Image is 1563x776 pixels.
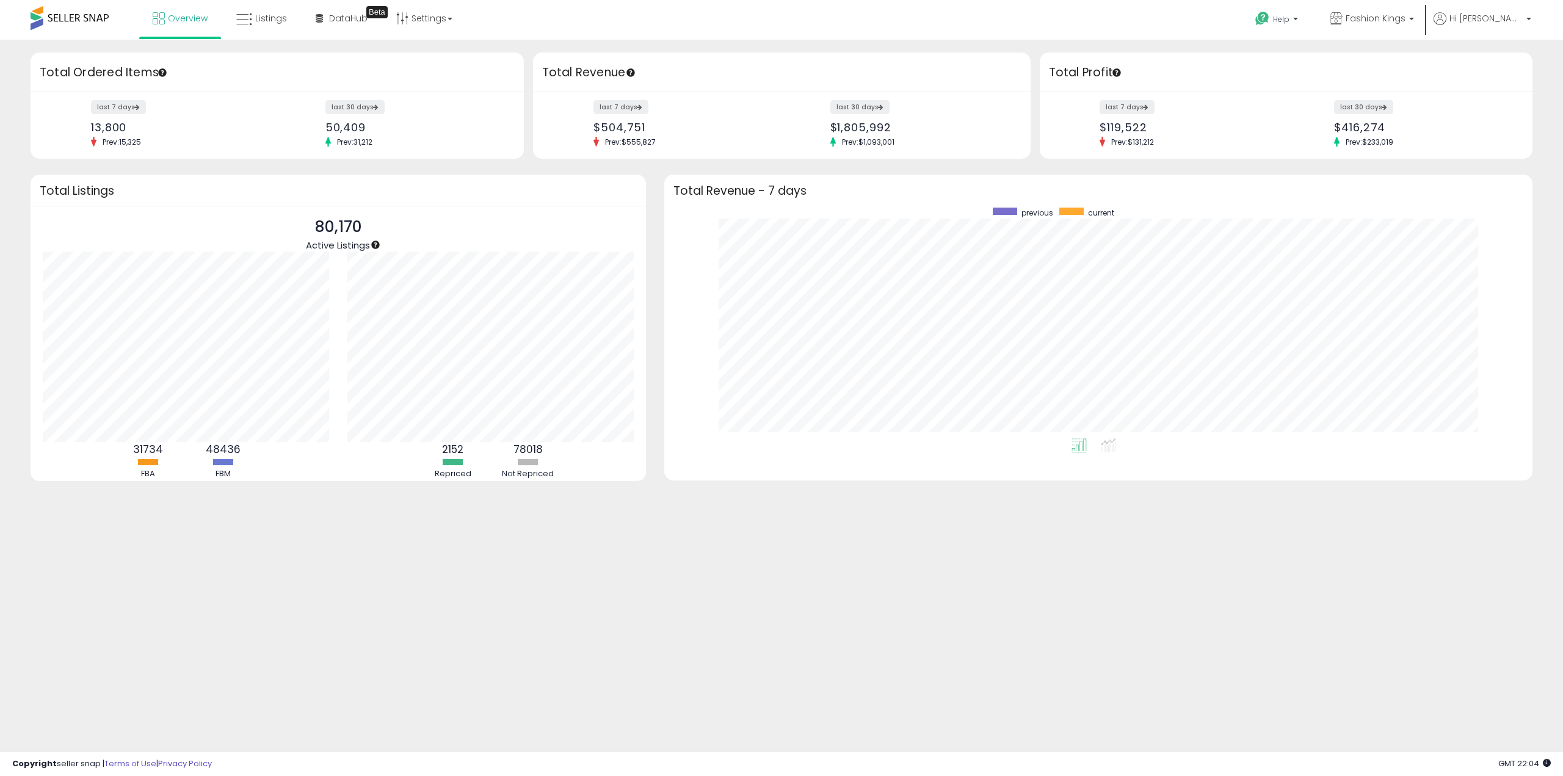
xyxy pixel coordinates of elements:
[1334,100,1393,114] label: last 30 days
[836,137,901,147] span: Prev: $1,093,001
[673,186,1524,195] h3: Total Revenue - 7 days
[329,12,368,24] span: DataHub
[830,100,890,114] label: last 30 days
[133,442,163,457] b: 31734
[1334,121,1511,134] div: $416,274
[593,100,648,114] label: last 7 days
[599,137,662,147] span: Prev: $555,827
[513,442,543,457] b: 78018
[1105,137,1160,147] span: Prev: $131,212
[96,137,147,147] span: Prev: 15,325
[1100,100,1155,114] label: last 7 days
[366,6,388,18] div: Tooltip anchor
[112,468,185,480] div: FBA
[1255,11,1270,26] i: Get Help
[40,186,637,195] h3: Total Listings
[1434,12,1531,40] a: Hi [PERSON_NAME]
[830,121,1009,134] div: $1,805,992
[442,442,463,457] b: 2152
[1246,2,1310,40] a: Help
[1346,12,1405,24] span: Fashion Kings
[625,67,636,78] div: Tooltip anchor
[40,64,515,81] h3: Total Ordered Items
[325,121,502,134] div: 50,409
[157,67,168,78] div: Tooltip anchor
[1100,121,1277,134] div: $119,522
[1273,14,1289,24] span: Help
[593,121,772,134] div: $504,751
[255,12,287,24] span: Listings
[306,216,370,239] p: 80,170
[542,64,1021,81] h3: Total Revenue
[1049,64,1524,81] h3: Total Profit
[187,468,260,480] div: FBM
[331,137,379,147] span: Prev: 31,212
[416,468,490,480] div: Repriced
[306,239,370,252] span: Active Listings
[168,12,208,24] span: Overview
[1449,12,1523,24] span: Hi [PERSON_NAME]
[1340,137,1399,147] span: Prev: $233,019
[1021,208,1053,218] span: previous
[91,121,268,134] div: 13,800
[206,442,241,457] b: 48436
[91,100,146,114] label: last 7 days
[491,468,565,480] div: Not Repriced
[370,239,381,250] div: Tooltip anchor
[1111,67,1122,78] div: Tooltip anchor
[1088,208,1114,218] span: current
[325,100,385,114] label: last 30 days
